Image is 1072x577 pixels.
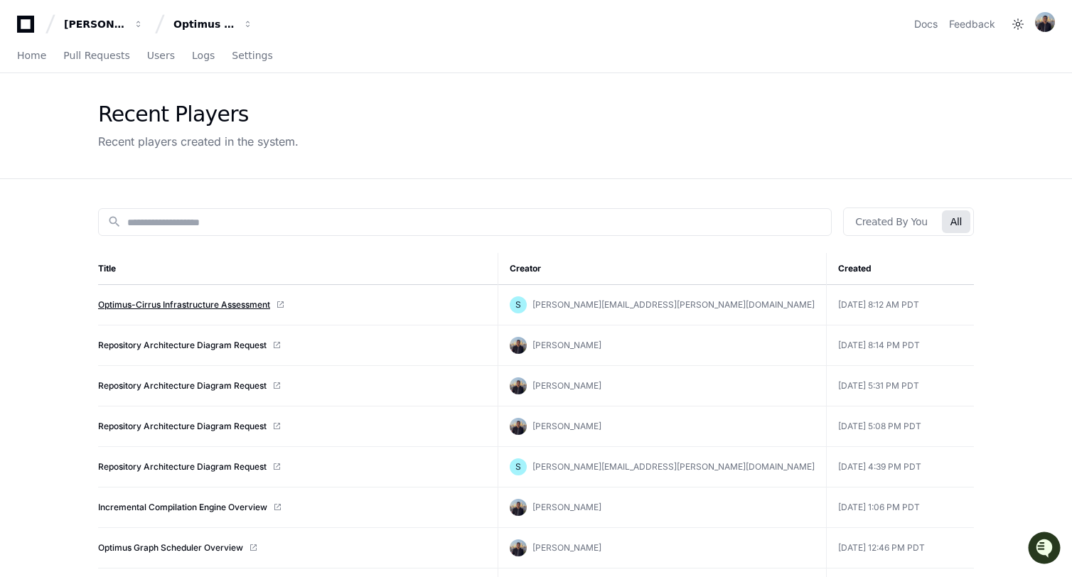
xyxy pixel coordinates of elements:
a: Repository Architecture Diagram Request [98,380,267,392]
a: Logs [192,40,215,72]
span: [PERSON_NAME] [532,502,601,512]
img: PlayerZero [14,14,43,43]
a: Docs [914,17,938,31]
span: Home [17,51,46,60]
span: Pull Requests [63,51,129,60]
a: Repository Architecture Diagram Request [98,340,267,351]
a: Repository Architecture Diagram Request [98,421,267,432]
td: [DATE] 12:46 PM PDT [826,528,974,568]
mat-icon: search [107,215,122,229]
span: Logs [192,51,215,60]
img: avatar [510,337,527,354]
span: Pylon [141,149,172,160]
a: Pull Requests [63,40,129,72]
img: avatar [510,499,527,516]
img: avatar [510,377,527,394]
th: Created [826,253,974,285]
span: Settings [232,51,272,60]
a: Powered byPylon [100,149,172,160]
div: Welcome [14,57,259,80]
td: [DATE] 5:31 PM PDT [826,366,974,406]
div: Recent players created in the system. [98,133,299,150]
button: Optimus Cirrus [168,11,259,37]
div: Recent Players [98,102,299,127]
a: Optimus Graph Scheduler Overview [98,542,243,554]
a: Repository Architecture Diagram Request [98,461,267,473]
a: Users [147,40,175,72]
span: Users [147,51,175,60]
h1: S [515,461,521,473]
td: [DATE] 5:08 PM PDT [826,406,974,447]
div: We're available if you need us! [48,120,180,131]
td: [DATE] 4:39 PM PDT [826,447,974,487]
img: avatar [1035,12,1055,32]
a: Home [17,40,46,72]
a: Settings [232,40,272,72]
th: Creator [498,253,826,285]
span: [PERSON_NAME] [532,542,601,553]
button: Start new chat [242,110,259,127]
a: Optimus-Cirrus Infrastructure Assessment [98,299,270,311]
td: [DATE] 8:12 AM PDT [826,285,974,325]
span: [PERSON_NAME][EMAIL_ADDRESS][PERSON_NAME][DOMAIN_NAME] [532,299,815,310]
img: avatar [510,539,527,556]
span: [PERSON_NAME] [532,421,601,431]
div: Start new chat [48,106,233,120]
div: [PERSON_NAME] - Personal [64,17,125,31]
td: [DATE] 8:14 PM PDT [826,325,974,366]
th: Title [98,253,498,285]
a: Incremental Compilation Engine Overview [98,502,267,513]
button: All [942,210,970,233]
img: 1756235613930-3d25f9e4-fa56-45dd-b3ad-e072dfbd1548 [14,106,40,131]
td: [DATE] 1:06 PM PDT [826,487,974,528]
h1: S [515,299,521,311]
span: [PERSON_NAME] [532,340,601,350]
span: [PERSON_NAME] [532,380,601,391]
button: [PERSON_NAME] - Personal [58,11,149,37]
iframe: Open customer support [1027,530,1065,568]
span: [PERSON_NAME][EMAIL_ADDRESS][PERSON_NAME][DOMAIN_NAME] [532,461,815,472]
img: avatar [510,418,527,435]
button: Feedback [949,17,995,31]
div: Optimus Cirrus [173,17,235,31]
button: Created By You [847,210,936,233]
